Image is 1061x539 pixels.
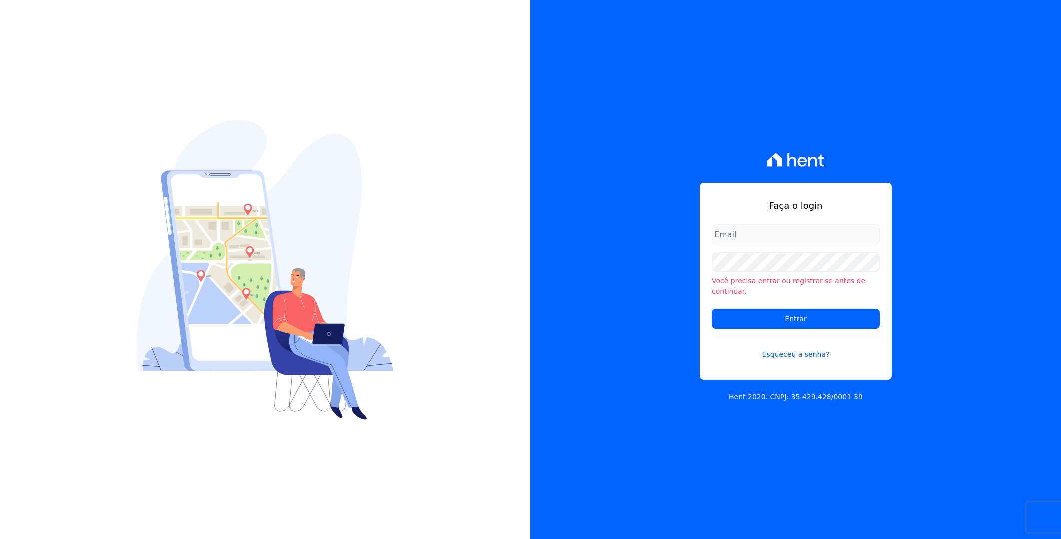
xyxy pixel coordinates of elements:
[137,120,394,420] img: Login
[712,276,880,297] li: Você precisa entrar ou registrar-se antes de continuar.
[729,392,863,402] p: Hent 2020. CNPJ: 35.429.428/0001-39
[712,309,880,329] input: Entrar
[712,224,880,244] input: Email
[712,199,880,212] h1: Faça o login
[712,337,880,360] a: Esqueceu a senha?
